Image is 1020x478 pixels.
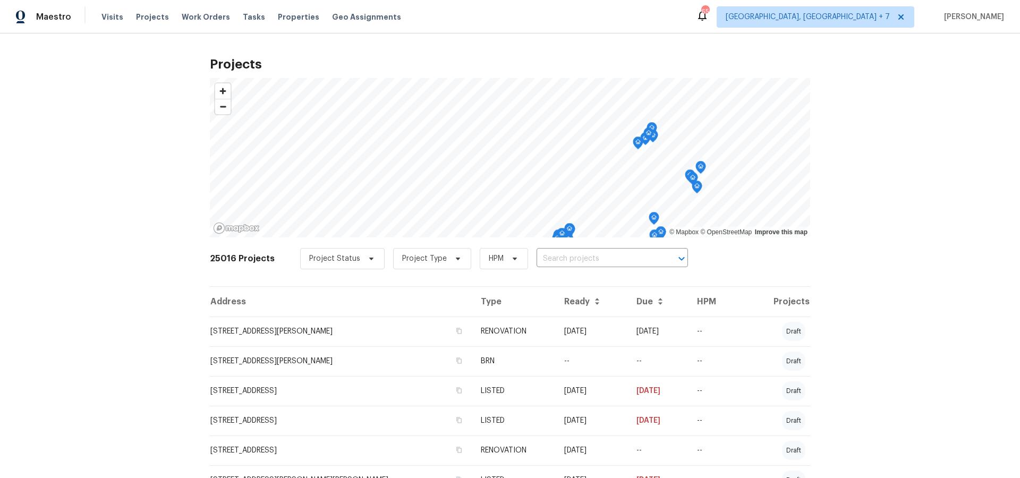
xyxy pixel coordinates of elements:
th: Address [210,287,472,317]
div: Map marker [649,229,660,246]
td: [DATE] [628,376,688,406]
th: Type [472,287,556,317]
div: Map marker [687,172,698,189]
button: Copy Address [454,356,464,365]
button: Copy Address [454,326,464,336]
h2: 25016 Projects [210,253,275,264]
div: Map marker [563,234,574,250]
th: Ready [556,287,628,317]
td: -- [688,317,737,346]
span: Project Status [309,253,360,264]
div: Map marker [633,136,643,153]
div: draft [782,381,805,400]
td: -- [628,436,688,465]
td: -- [688,436,737,465]
span: Projects [136,12,169,22]
div: Map marker [556,228,567,245]
td: [DATE] [556,406,628,436]
button: Copy Address [454,415,464,425]
div: 65 [701,6,709,17]
div: Map marker [685,169,695,186]
a: Improve this map [755,228,807,236]
div: draft [782,322,805,341]
button: Copy Address [454,386,464,395]
div: Map marker [553,229,564,246]
h2: Projects [210,59,810,70]
button: Zoom in [215,83,231,99]
div: Map marker [564,223,575,240]
th: Due [628,287,688,317]
span: Properties [278,12,319,22]
td: [STREET_ADDRESS] [210,406,472,436]
div: Map marker [645,126,656,142]
th: Projects [736,287,810,317]
div: Map marker [656,226,666,243]
a: OpenStreetMap [700,228,752,236]
div: Map marker [692,181,702,197]
td: BRN [472,346,556,376]
td: [STREET_ADDRESS][PERSON_NAME] [210,317,472,346]
div: draft [782,352,805,371]
td: LISTED [472,406,556,436]
button: Copy Address [454,445,464,455]
td: [DATE] [628,406,688,436]
td: [STREET_ADDRESS] [210,436,472,465]
td: [DATE] [556,376,628,406]
canvas: Map [210,78,810,237]
input: Search projects [537,251,658,267]
td: -- [688,376,737,406]
div: Map marker [640,132,651,149]
span: Visits [101,12,123,22]
div: Map marker [552,233,563,249]
td: RENOVATION [472,436,556,465]
td: -- [556,346,628,376]
button: Open [674,251,689,266]
div: Map marker [649,212,659,228]
div: draft [782,441,805,460]
span: Work Orders [182,12,230,22]
td: -- [688,346,737,376]
td: RENOVATION [472,317,556,346]
td: [DATE] [556,317,628,346]
td: [STREET_ADDRESS][PERSON_NAME] [210,346,472,376]
span: Tasks [243,13,265,21]
div: Map marker [647,122,657,139]
td: -- [688,406,737,436]
a: Mapbox homepage [213,222,260,234]
td: [STREET_ADDRESS] [210,376,472,406]
td: -- [628,346,688,376]
div: Map marker [643,127,654,144]
div: draft [782,411,805,430]
span: Project Type [402,253,447,264]
span: [PERSON_NAME] [940,12,1004,22]
td: [DATE] [556,436,628,465]
span: HPM [489,253,504,264]
div: Map marker [695,161,706,177]
th: HPM [688,287,737,317]
div: Map marker [557,228,567,244]
button: Zoom out [215,99,231,114]
td: [DATE] [628,317,688,346]
span: Geo Assignments [332,12,401,22]
a: Mapbox [669,228,699,236]
td: LISTED [472,376,556,406]
span: [GEOGRAPHIC_DATA], [GEOGRAPHIC_DATA] + 7 [726,12,890,22]
span: Maestro [36,12,71,22]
